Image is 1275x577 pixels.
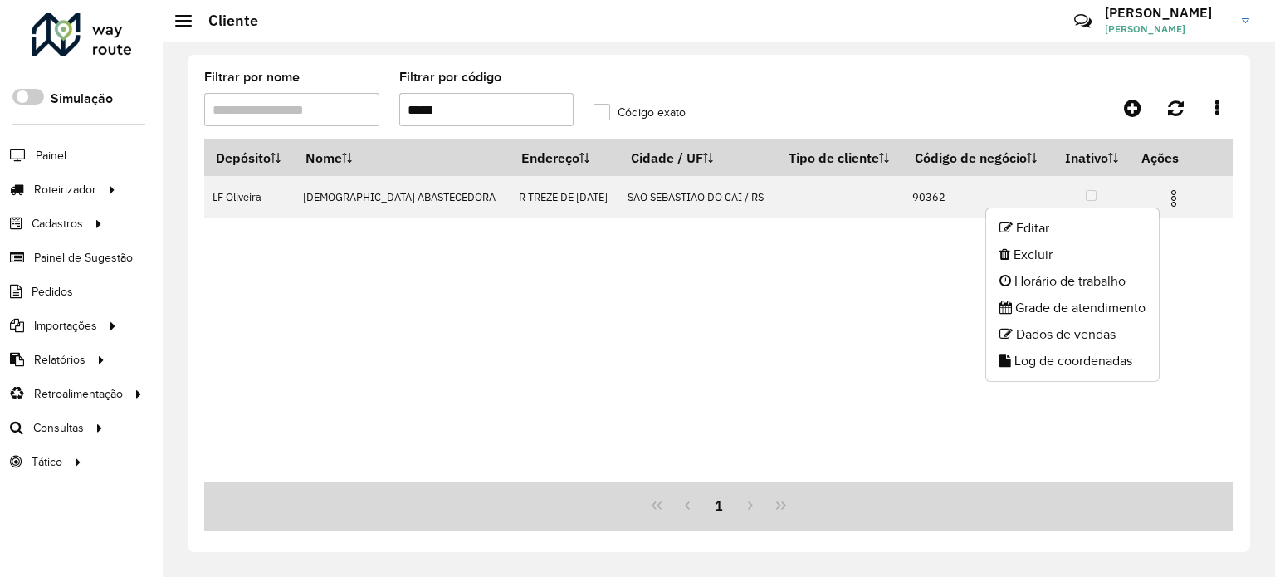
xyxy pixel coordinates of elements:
span: Painel de Sugestão [34,249,133,266]
span: Pedidos [32,283,73,301]
span: Importações [34,317,97,335]
th: Tipo de cliente [777,140,904,176]
li: Excluir [986,242,1159,268]
span: Consultas [33,419,84,437]
td: 90362 [903,176,1052,218]
th: Ações [1131,140,1230,175]
span: [PERSON_NAME] [1105,22,1229,37]
span: Relatórios [34,351,85,369]
label: Filtrar por nome [204,67,300,87]
li: Horário de trabalho [986,268,1159,295]
h2: Cliente [192,12,258,30]
th: Depósito [204,140,294,176]
td: LF Oliveira [204,176,294,218]
li: Dados de vendas [986,321,1159,348]
span: Roteirizador [34,181,96,198]
th: Nome [294,140,510,176]
span: Cadastros [32,215,83,232]
span: Tático [32,453,62,471]
li: Editar [986,215,1159,242]
li: Log de coordenadas [986,348,1159,374]
td: R TREZE DE [DATE] [510,176,619,218]
td: [DEMOGRAPHIC_DATA] ABASTECEDORA [294,176,510,218]
label: Simulação [51,89,113,109]
th: Inativo [1053,140,1131,176]
td: SAO SEBASTIAO DO CAI / RS [619,176,777,218]
button: 1 [703,490,735,521]
li: Grade de atendimento [986,295,1159,321]
a: Contato Rápido [1065,3,1101,39]
span: Painel [36,147,66,164]
label: Filtrar por código [399,67,501,87]
th: Cidade / UF [619,140,777,176]
label: Código exato [594,104,686,121]
h3: [PERSON_NAME] [1105,5,1229,21]
th: Código de negócio [903,140,1052,176]
span: Retroalimentação [34,385,123,403]
th: Endereço [510,140,619,176]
